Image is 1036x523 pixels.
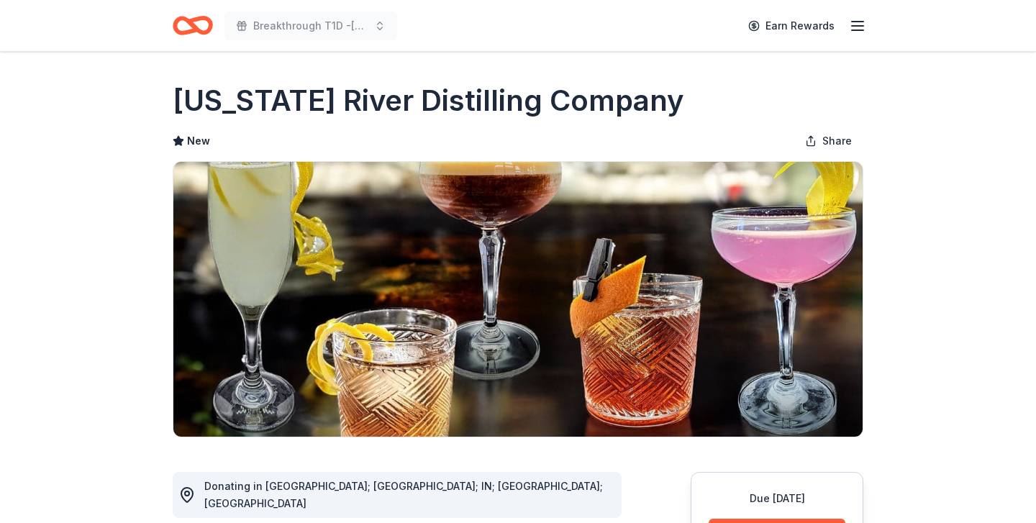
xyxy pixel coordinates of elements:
div: Due [DATE] [709,490,845,507]
a: Earn Rewards [740,13,843,39]
h1: [US_STATE] River Distilling Company [173,81,684,121]
button: Share [794,127,863,155]
span: Share [822,132,852,150]
span: New [187,132,210,150]
button: Breakthrough T1D -[US_STATE] Gala 2025 [224,12,397,40]
span: Donating in [GEOGRAPHIC_DATA]; [GEOGRAPHIC_DATA]; IN; [GEOGRAPHIC_DATA]; [GEOGRAPHIC_DATA] [204,480,603,509]
a: Home [173,9,213,42]
span: Breakthrough T1D -[US_STATE] Gala 2025 [253,17,368,35]
img: Image for Mississippi River Distilling Company [173,162,863,437]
